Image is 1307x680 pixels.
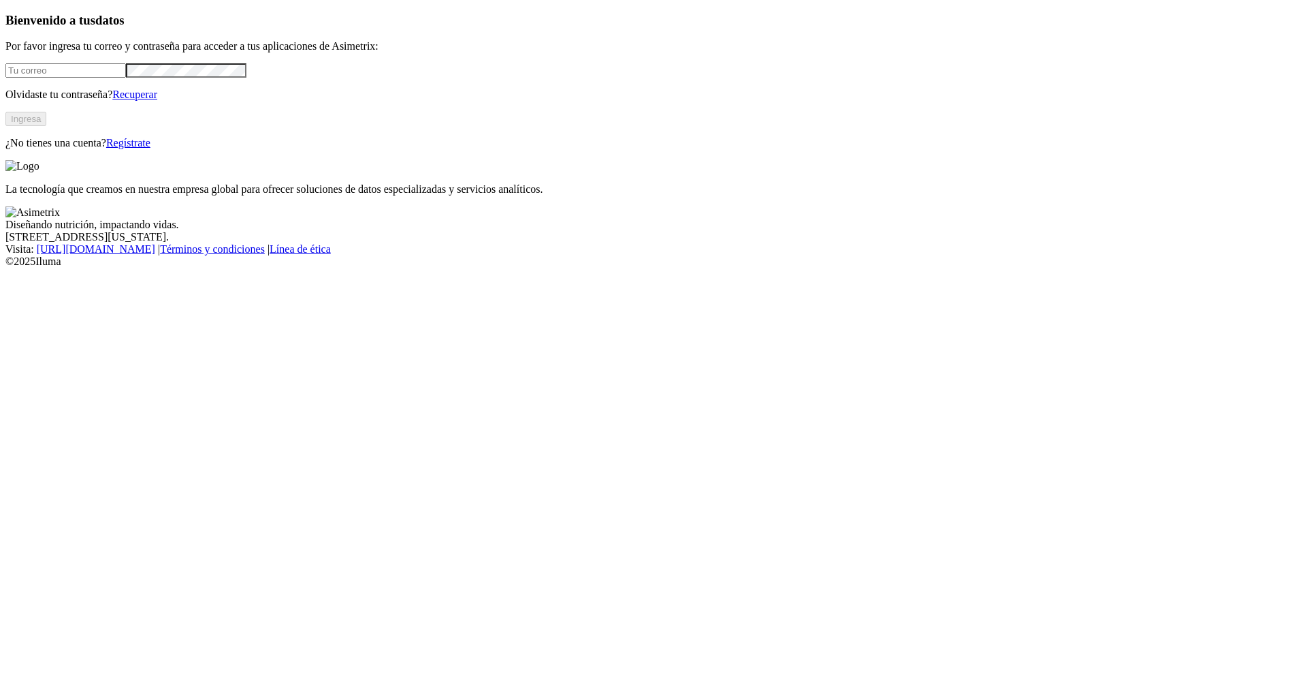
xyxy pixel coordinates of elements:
[37,243,155,255] a: [URL][DOMAIN_NAME]
[5,112,46,126] button: Ingresa
[5,160,39,172] img: Logo
[5,206,60,219] img: Asimetrix
[5,243,1302,256] div: Visita : | |
[5,256,1302,268] div: © 2025 Iluma
[5,40,1302,52] p: Por favor ingresa tu correo y contraseña para acceder a tus aplicaciones de Asimetrix:
[5,13,1302,28] h3: Bienvenido a tus
[5,63,126,78] input: Tu correo
[95,13,125,27] span: datos
[270,243,331,255] a: Línea de ética
[106,137,150,149] a: Regístrate
[160,243,265,255] a: Términos y condiciones
[5,231,1302,243] div: [STREET_ADDRESS][US_STATE].
[5,137,1302,149] p: ¿No tienes una cuenta?
[5,183,1302,196] p: La tecnología que creamos en nuestra empresa global para ofrecer soluciones de datos especializad...
[5,89,1302,101] p: Olvidaste tu contraseña?
[5,219,1302,231] div: Diseñando nutrición, impactando vidas.
[112,89,157,100] a: Recuperar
